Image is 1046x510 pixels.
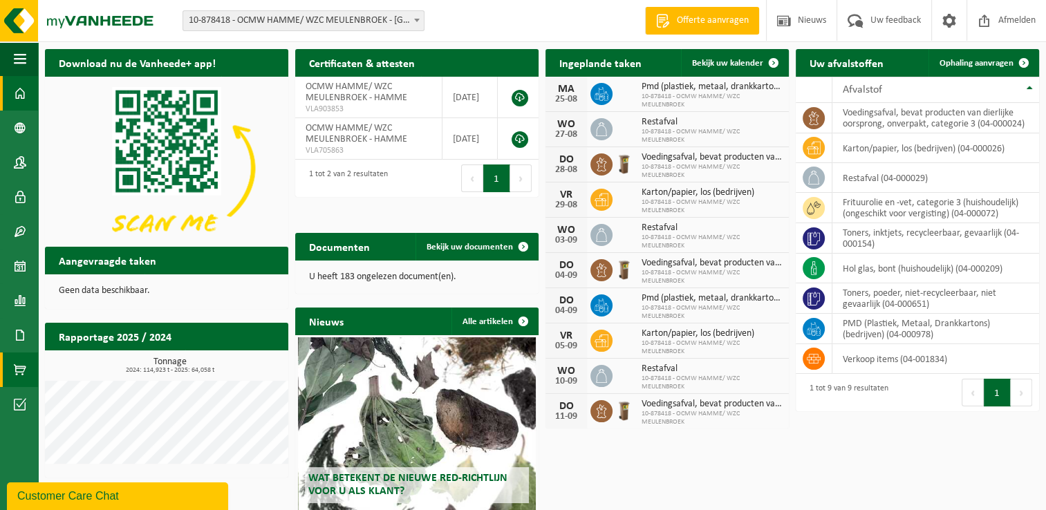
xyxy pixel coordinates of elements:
[692,59,763,68] span: Bekijk uw kalender
[642,258,782,269] span: Voedingsafval, bevat producten van dierlijke oorsprong, onverpakt, categorie 3
[832,223,1039,254] td: toners, inktjets, recycleerbaar, gevaarlijk (04-000154)
[681,49,787,77] a: Bekijk uw kalender
[832,283,1039,314] td: toners, poeder, niet-recycleerbaar, niet gevaarlijk (04-000651)
[461,164,483,192] button: Previous
[642,269,782,285] span: 10-878418 - OCMW HAMME/ WZC MEULENBROEK
[552,401,580,412] div: DO
[552,95,580,104] div: 25-08
[52,357,288,374] h3: Tonnage
[642,198,782,215] span: 10-878418 - OCMW HAMME/ WZC MEULENBROEK
[803,377,888,408] div: 1 tot 9 van 9 resultaten
[552,377,580,386] div: 10-09
[642,234,782,250] span: 10-878418 - OCMW HAMME/ WZC MEULENBROEK
[832,344,1039,374] td: verkoop items (04-001834)
[59,286,274,296] p: Geen data beschikbaar.
[427,243,513,252] span: Bekijk uw documenten
[642,399,782,410] span: Voedingsafval, bevat producten van dierlijke oorsprong, onverpakt, categorie 3
[45,77,288,259] img: Download de VHEPlus App
[306,104,431,115] span: VLA903853
[52,367,288,374] span: 2024: 114,923 t - 2025: 64,058 t
[552,119,580,130] div: WO
[45,247,170,274] h2: Aangevraagde taken
[552,165,580,175] div: 28-08
[642,363,782,375] span: Restafval
[183,11,424,30] span: 10-878418 - OCMW HAMME/ WZC MEULENBROEK - HAMME
[642,128,782,144] span: 10-878418 - OCMW HAMME/ WZC MEULENBROEK
[796,49,897,76] h2: Uw afvalstoffen
[642,223,782,234] span: Restafval
[45,49,230,76] h2: Download nu de Vanheede+ app!
[642,187,782,198] span: Karton/papier, los (bedrijven)
[552,366,580,377] div: WO
[552,154,580,165] div: DO
[832,254,1039,283] td: hol glas, bont (huishoudelijk) (04-000209)
[940,59,1014,68] span: Ophaling aanvragen
[298,337,536,510] a: Wat betekent de nieuwe RED-richtlijn voor u als klant?
[483,164,510,192] button: 1
[552,412,580,422] div: 11-09
[552,236,580,245] div: 03-09
[185,350,287,377] a: Bekijk rapportage
[308,473,507,497] span: Wat betekent de nieuwe RED-richtlijn voor u als klant?
[552,189,580,200] div: VR
[306,145,431,156] span: VLA705863
[309,272,525,282] p: U heeft 183 ongelezen document(en).
[673,14,752,28] span: Offerte aanvragen
[832,103,1039,133] td: voedingsafval, bevat producten van dierlijke oorsprong, onverpakt, categorie 3 (04-000024)
[642,163,782,180] span: 10-878418 - OCMW HAMME/ WZC MEULENBROEK
[295,233,384,260] h2: Documenten
[7,480,231,510] iframe: chat widget
[832,193,1039,223] td: frituurolie en -vet, categorie 3 (huishoudelijk) (ongeschikt voor vergisting) (04-000072)
[552,341,580,351] div: 05-09
[642,339,782,356] span: 10-878418 - OCMW HAMME/ WZC MEULENBROEK
[552,260,580,271] div: DO
[415,233,537,261] a: Bekijk uw documenten
[642,293,782,304] span: Pmd (plastiek, metaal, drankkartons) (bedrijven)
[642,117,782,128] span: Restafval
[642,375,782,391] span: 10-878418 - OCMW HAMME/ WZC MEULENBROEK
[642,410,782,426] span: 10-878418 - OCMW HAMME/ WZC MEULENBROEK
[552,306,580,316] div: 04-09
[645,7,759,35] a: Offerte aanvragen
[442,118,498,160] td: [DATE]
[962,379,984,406] button: Previous
[928,49,1038,77] a: Ophaling aanvragen
[295,49,429,76] h2: Certificaten & attesten
[552,200,580,210] div: 29-08
[642,82,782,93] span: Pmd (plastiek, metaal, drankkartons) (bedrijven)
[832,314,1039,344] td: PMD (Plastiek, Metaal, Drankkartons) (bedrijven) (04-000978)
[642,93,782,109] span: 10-878418 - OCMW HAMME/ WZC MEULENBROEK
[183,10,424,31] span: 10-878418 - OCMW HAMME/ WZC MEULENBROEK - HAMME
[545,49,655,76] h2: Ingeplande taken
[832,133,1039,163] td: karton/papier, los (bedrijven) (04-000026)
[510,164,532,192] button: Next
[442,77,498,118] td: [DATE]
[306,82,407,103] span: OCMW HAMME/ WZC MEULENBROEK - HAMME
[613,398,636,422] img: WB-0140-HPE-BN-01
[552,225,580,236] div: WO
[306,123,407,144] span: OCMW HAMME/ WZC MEULENBROEK - HAMME
[1011,379,1032,406] button: Next
[552,295,580,306] div: DO
[984,379,1011,406] button: 1
[302,163,388,193] div: 1 tot 2 van 2 resultaten
[552,271,580,281] div: 04-09
[45,323,185,350] h2: Rapportage 2025 / 2024
[843,84,882,95] span: Afvalstof
[642,328,782,339] span: Karton/papier, los (bedrijven)
[613,151,636,175] img: WB-0140-HPE-BN-01
[552,84,580,95] div: MA
[451,308,537,335] a: Alle artikelen
[552,330,580,341] div: VR
[642,304,782,321] span: 10-878418 - OCMW HAMME/ WZC MEULENBROEK
[832,163,1039,193] td: restafval (04-000029)
[642,152,782,163] span: Voedingsafval, bevat producten van dierlijke oorsprong, onverpakt, categorie 3
[613,257,636,281] img: WB-0140-HPE-BN-01
[295,308,357,334] h2: Nieuws
[552,130,580,140] div: 27-08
